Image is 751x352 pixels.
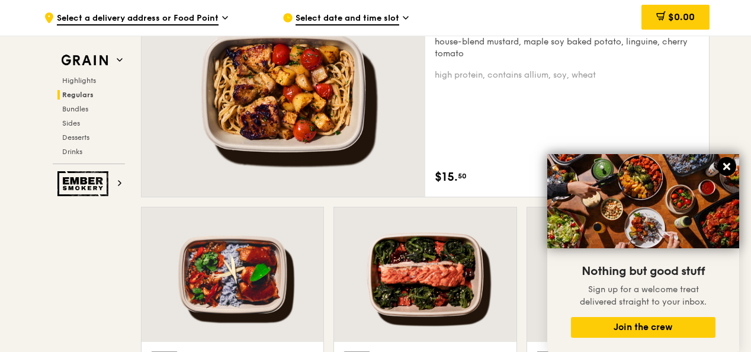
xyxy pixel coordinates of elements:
[57,50,112,71] img: Grain web logo
[571,317,715,338] button: Join the crew
[668,11,695,23] span: $0.00
[62,133,89,142] span: Desserts
[435,168,458,186] span: $15.
[435,69,699,81] div: high protein, contains allium, soy, wheat
[435,36,699,60] div: house-blend mustard, maple soy baked potato, linguine, cherry tomato
[296,12,399,25] span: Select date and time slot
[62,105,88,113] span: Bundles
[62,148,82,156] span: Drinks
[62,91,94,99] span: Regulars
[547,154,739,248] img: DSC07876-Edit02-Large.jpeg
[62,119,80,127] span: Sides
[57,12,219,25] span: Select a delivery address or Food Point
[62,76,96,85] span: Highlights
[57,171,112,196] img: Ember Smokery web logo
[580,284,707,307] span: Sign up for a welcome treat delivered straight to your inbox.
[458,171,467,181] span: 50
[717,157,736,176] button: Close
[582,264,705,279] span: Nothing but good stuff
